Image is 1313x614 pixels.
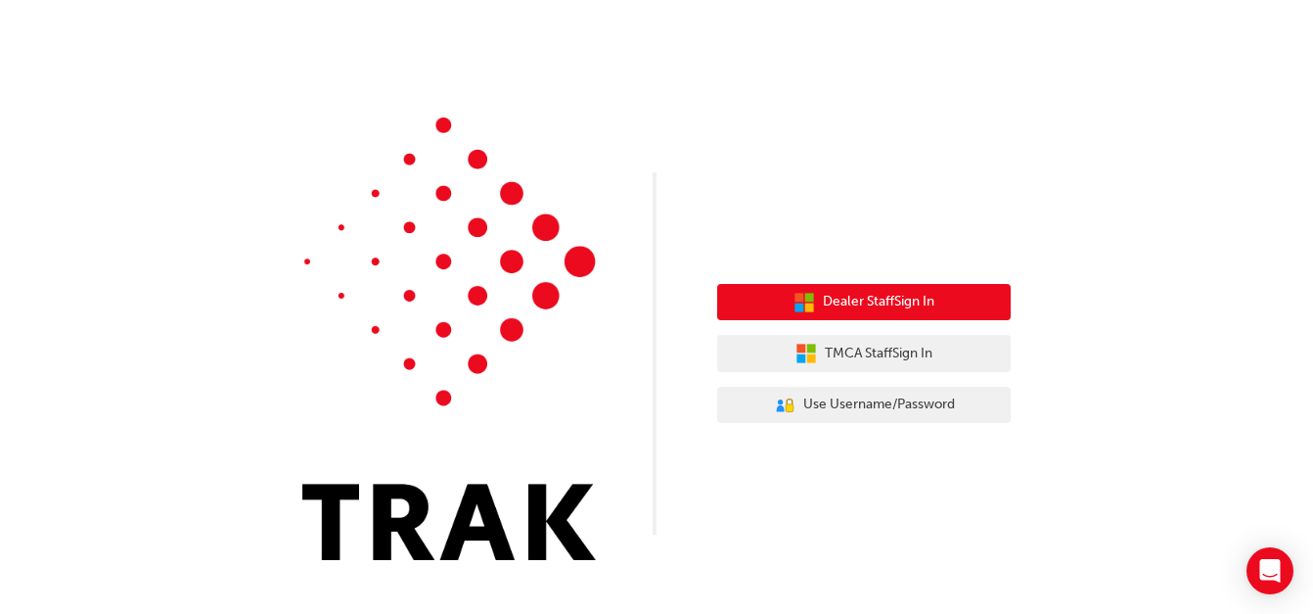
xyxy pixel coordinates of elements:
[717,387,1011,424] button: Use Username/Password
[717,284,1011,321] button: Dealer StaffSign In
[803,394,955,416] span: Use Username/Password
[823,291,934,313] span: Dealer Staff Sign In
[825,343,932,365] span: TMCA Staff Sign In
[717,335,1011,372] button: TMCA StaffSign In
[1246,547,1293,594] div: Open Intercom Messenger
[302,118,596,560] img: Trak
